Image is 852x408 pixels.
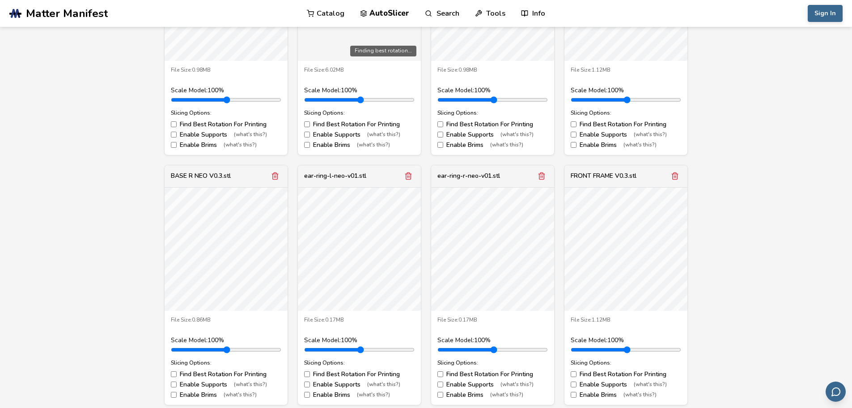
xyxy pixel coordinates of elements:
[437,371,548,378] label: Find Best Rotation For Printing
[26,7,108,20] span: Matter Manifest
[304,67,415,73] div: File Size: 6.02MB
[304,381,415,388] label: Enable Supports
[224,392,257,398] span: (what's this?)
[357,142,390,148] span: (what's this?)
[171,132,177,137] input: Enable Supports(what's this?)
[304,121,310,127] input: Find Best Rotation For Printing
[171,121,177,127] input: Find Best Rotation For Printing
[357,392,390,398] span: (what's this?)
[437,142,548,149] label: Enable Brims
[437,381,548,388] label: Enable Supports
[571,371,681,378] label: Find Best Rotation For Printing
[437,87,548,94] div: Scale Model: 100 %
[171,371,177,377] input: Find Best Rotation For Printing
[437,132,443,137] input: Enable Supports(what's this?)
[304,337,415,344] div: Scale Model: 100 %
[171,392,177,398] input: Enable Brims(what's this?)
[304,131,415,138] label: Enable Supports
[304,121,415,128] label: Find Best Rotation For Printing
[500,132,534,138] span: (what's this?)
[171,87,281,94] div: Scale Model: 100 %
[171,110,281,116] div: Slicing Options:
[571,121,681,128] label: Find Best Rotation For Printing
[171,317,281,323] div: File Size: 0.86MB
[171,337,281,344] div: Scale Model: 100 %
[437,392,443,398] input: Enable Brims(what's this?)
[571,337,681,344] div: Scale Model: 100 %
[304,142,310,148] input: Enable Brims(what's this?)
[634,132,667,138] span: (what's this?)
[402,170,415,182] button: Remove model
[571,121,576,127] input: Find Best Rotation For Printing
[350,46,416,56] div: Finding best rotation...
[571,391,681,399] label: Enable Brims
[437,360,548,366] div: Slicing Options:
[367,132,400,138] span: (what's this?)
[437,337,548,344] div: Scale Model: 100 %
[535,170,548,182] button: Remove model
[634,382,667,388] span: (what's this?)
[171,67,281,73] div: File Size: 0.98MB
[171,371,281,378] label: Find Best Rotation For Printing
[304,392,310,398] input: Enable Brims(what's this?)
[437,121,443,127] input: Find Best Rotation For Printing
[171,142,177,148] input: Enable Brims(what's this?)
[304,391,415,399] label: Enable Brims
[571,142,576,148] input: Enable Brims(what's this?)
[437,67,548,73] div: File Size: 0.98MB
[171,391,281,399] label: Enable Brims
[234,132,267,138] span: (what's this?)
[304,360,415,366] div: Slicing Options:
[171,382,177,387] input: Enable Supports(what's this?)
[437,110,548,116] div: Slicing Options:
[224,142,257,148] span: (what's this?)
[808,5,843,22] button: Sign In
[171,131,281,138] label: Enable Supports
[269,170,281,182] button: Remove model
[571,381,681,388] label: Enable Supports
[304,132,310,137] input: Enable Supports(what's this?)
[304,110,415,116] div: Slicing Options:
[571,142,681,149] label: Enable Brims
[826,382,846,402] button: Send feedback via email
[437,121,548,128] label: Find Best Rotation For Printing
[304,172,366,180] div: ear-ring-l-neo-v01.stl
[623,392,657,398] span: (what's this?)
[367,382,400,388] span: (what's this?)
[171,381,281,388] label: Enable Supports
[171,172,231,180] div: BASE R NEO V0.3.stl
[171,360,281,366] div: Slicing Options:
[571,172,636,180] div: FRONT FRAME V0.3.stl
[234,382,267,388] span: (what's this?)
[571,382,576,387] input: Enable Supports(what's this?)
[437,131,548,138] label: Enable Supports
[571,110,681,116] div: Slicing Options:
[571,371,576,377] input: Find Best Rotation For Printing
[304,371,415,378] label: Find Best Rotation For Printing
[571,67,681,73] div: File Size: 1.12MB
[304,317,415,323] div: File Size: 0.17MB
[571,360,681,366] div: Slicing Options:
[171,142,281,149] label: Enable Brims
[490,142,523,148] span: (what's this?)
[571,132,576,137] input: Enable Supports(what's this?)
[571,392,576,398] input: Enable Brims(what's this?)
[571,131,681,138] label: Enable Supports
[571,317,681,323] div: File Size: 1.12MB
[437,391,548,399] label: Enable Brims
[623,142,657,148] span: (what's this?)
[571,87,681,94] div: Scale Model: 100 %
[669,170,681,182] button: Remove model
[437,371,443,377] input: Find Best Rotation For Printing
[490,392,523,398] span: (what's this?)
[304,142,415,149] label: Enable Brims
[304,371,310,377] input: Find Best Rotation For Printing
[437,317,548,323] div: File Size: 0.17MB
[437,142,443,148] input: Enable Brims(what's this?)
[500,382,534,388] span: (what's this?)
[304,382,310,387] input: Enable Supports(what's this?)
[171,121,281,128] label: Find Best Rotation For Printing
[304,87,415,94] div: Scale Model: 100 %
[437,172,500,180] div: ear-ring-r-neo-v01.stl
[437,382,443,387] input: Enable Supports(what's this?)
